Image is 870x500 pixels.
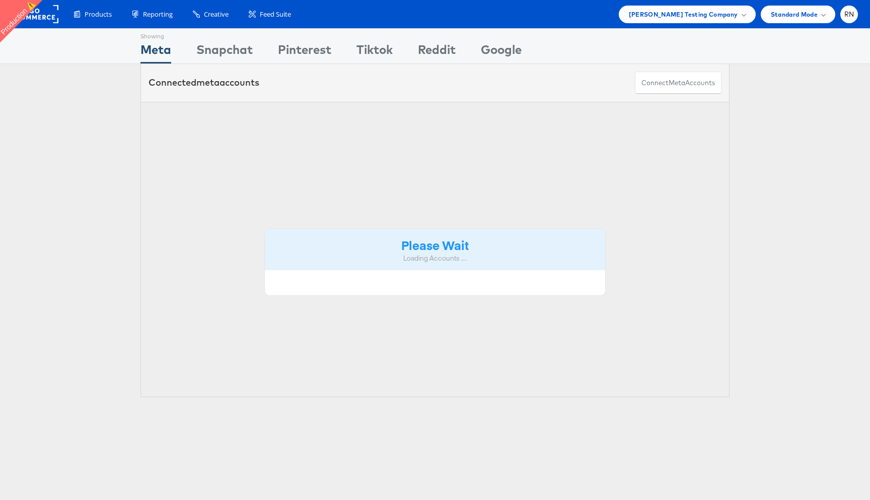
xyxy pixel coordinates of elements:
[771,9,818,20] span: Standard Mode
[85,10,112,19] span: Products
[481,41,522,64] div: Google
[272,254,598,263] div: Loading Accounts ....
[204,10,229,19] span: Creative
[196,41,253,64] div: Snapchat
[418,41,456,64] div: Reddit
[629,9,738,20] span: [PERSON_NAME] Testing Company
[140,41,171,64] div: Meta
[669,78,685,88] span: meta
[143,10,173,19] span: Reporting
[278,41,331,64] div: Pinterest
[260,10,291,19] span: Feed Suite
[844,11,854,18] span: RN
[149,76,259,89] div: Connected accounts
[196,77,220,88] span: meta
[635,72,721,94] button: ConnectmetaAccounts
[140,29,171,41] div: Showing
[356,41,393,64] div: Tiktok
[401,236,469,253] strong: Please Wait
